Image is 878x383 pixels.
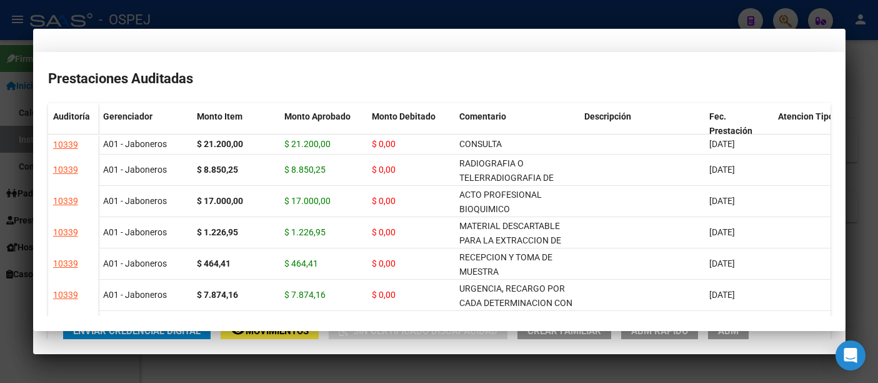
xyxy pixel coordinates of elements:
datatable-header-cell: Monto Aprobado [279,103,367,156]
span: $ 0,00 [372,165,396,175]
span: Comentario [459,111,506,121]
datatable-header-cell: Atencion Tipo [773,103,842,156]
strong: $ 1.226,95 [197,227,238,237]
span: [DATE] [709,165,735,175]
span: [DATE] [709,227,735,237]
span: [DATE] [709,258,735,268]
span: A01 - Jaboneros [103,196,167,206]
span: Movimientos [246,325,309,337]
span: $ 1.226,95 [284,227,326,237]
div: 10339 [53,163,78,177]
span: Enviar Credencial Digital [73,325,201,337]
span: Monto Aprobado [284,111,351,121]
span: RECEPCION Y TOMA DE MUESTRA [459,252,552,277]
datatable-header-cell: Monto Item [192,103,279,156]
span: RADIOGRAFIA O TELERRADIOGRAFIA DE [PERSON_NAME] CON O SIN [459,158,570,197]
span: LACTICO DEHIDROGENASA - LDH - [459,315,572,339]
span: Crear Familiar [527,325,601,337]
span: MATERIAL DESCARTABLE PARA LA EXTRACCION DE [459,221,561,245]
div: 10339 [53,288,78,302]
span: Auditoría [53,111,90,121]
span: ACTO PROFESIONAL BIOQUIMICO [459,190,542,214]
div: 10339 [53,257,78,271]
strong: $ 17.000,00 [197,196,243,206]
div: 10339 [53,194,78,208]
datatable-header-cell: Fec. Prestación [704,103,773,156]
span: CONSULTA [459,139,502,149]
span: ABM Rápido [631,325,688,337]
span: Sin Certificado Discapacidad [353,325,497,337]
datatable-header-cell: Monto Debitado [367,103,454,156]
span: $ 0,00 [372,227,396,237]
span: $ 8.850,25 [284,165,326,175]
div: 10339 [53,138,78,152]
h2: Prestaciones Auditadas [48,67,831,91]
span: $ 17.000,00 [284,196,331,206]
span: Gerenciador [103,111,152,121]
span: A01 - Jaboneros [103,165,167,175]
div: 10339 [53,225,78,240]
span: $ 464,41 [284,258,318,268]
div: Open Intercom Messenger [836,340,866,370]
span: $ 0,00 [372,196,396,206]
span: A01 - Jaboneros [103,227,167,237]
datatable-header-cell: Descripción [579,103,704,156]
span: URGENCIA, RECARGO POR CADA DETERMINACION CON [459,283,572,308]
strong: $ 464,41 [197,258,231,268]
span: Monto Debitado [372,111,436,121]
span: Descripción [584,111,631,121]
span: A01 - Jaboneros [103,139,167,149]
span: Monto Item [197,111,242,121]
span: [DATE] [709,196,735,206]
span: [DATE] [709,290,735,300]
span: Fec. Prestación [709,111,752,136]
span: $ 0,00 [372,290,396,300]
span: Atencion Tipo [778,111,834,121]
span: A01 - Jaboneros [103,290,167,300]
strong: $ 8.850,25 [197,165,238,175]
span: ABM [718,325,739,337]
strong: $ 21.200,00 [197,139,243,149]
datatable-header-cell: Auditoría [48,103,98,156]
datatable-header-cell: Gerenciador [98,103,192,156]
span: $ 0,00 [372,258,396,268]
strong: $ 7.874,16 [197,290,238,300]
span: $ 21.200,00 [284,139,331,149]
span: $ 7.874,16 [284,290,326,300]
span: $ 0,00 [372,139,396,149]
span: A01 - Jaboneros [103,258,167,268]
span: [DATE] [709,139,735,149]
datatable-header-cell: Comentario [454,103,579,156]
